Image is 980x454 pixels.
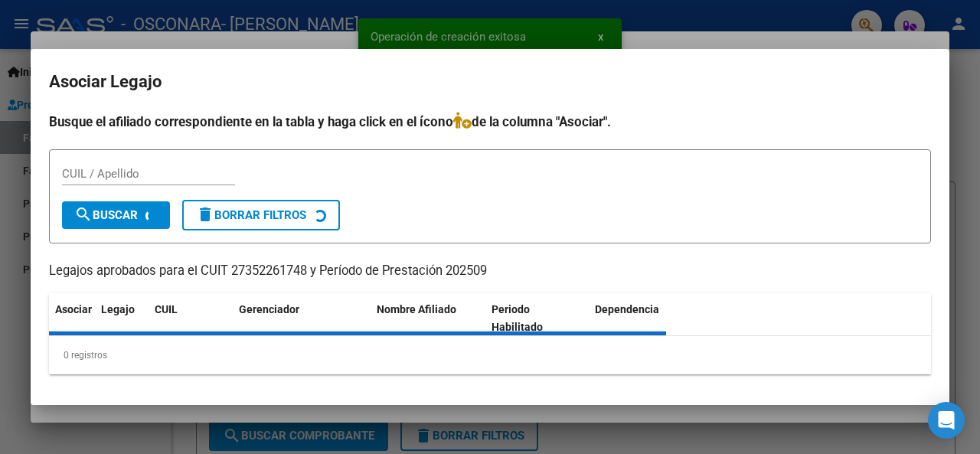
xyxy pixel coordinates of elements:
div: 0 registros [49,336,931,374]
span: Dependencia [595,303,659,315]
datatable-header-cell: Periodo Habilitado [485,293,589,344]
span: Buscar [74,208,138,222]
datatable-header-cell: Gerenciador [233,293,371,344]
span: Gerenciador [239,303,299,315]
span: Asociar [55,303,92,315]
span: Nombre Afiliado [377,303,456,315]
span: Periodo Habilitado [492,303,543,333]
datatable-header-cell: Nombre Afiliado [371,293,485,344]
div: Open Intercom Messenger [928,402,965,439]
span: Legajo [101,303,135,315]
mat-icon: search [74,205,93,224]
datatable-header-cell: Legajo [95,293,149,344]
button: Buscar [62,201,170,229]
span: Borrar Filtros [196,208,306,222]
datatable-header-cell: Asociar [49,293,95,344]
p: Legajos aprobados para el CUIT 27352261748 y Período de Prestación 202509 [49,262,931,281]
datatable-header-cell: CUIL [149,293,233,344]
datatable-header-cell: Dependencia [589,293,704,344]
h4: Busque el afiliado correspondiente en la tabla y haga click en el ícono de la columna "Asociar". [49,112,931,132]
span: CUIL [155,303,178,315]
mat-icon: delete [196,205,214,224]
button: Borrar Filtros [182,200,340,230]
h2: Asociar Legajo [49,67,931,96]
